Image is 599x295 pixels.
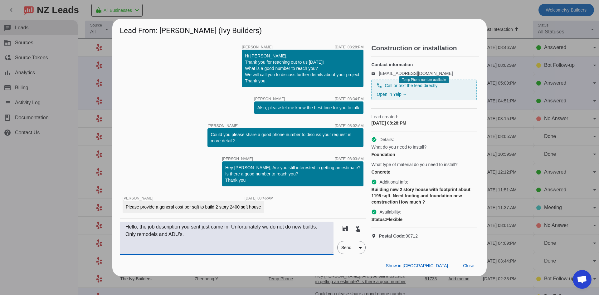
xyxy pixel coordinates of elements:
a: Open in Yelp → [377,92,407,97]
h2: Construction or installation [371,45,479,51]
div: Please provide a general cost per sqft to build 2 story 2400 sqft house [126,204,261,210]
span: What type of material do you need to install? [371,161,457,168]
span: Send [338,241,355,254]
div: [DATE] 08:03:AM [335,157,363,161]
h4: Contact information [371,61,477,68]
div: [DATE] 08:46:AM [245,196,273,200]
div: Also, please let me know the best time for you to talk.​ [257,105,361,111]
mat-icon: location_on [371,234,379,238]
mat-icon: arrow_drop_down [357,244,364,252]
span: [PERSON_NAME] [123,196,153,200]
mat-icon: save [342,225,349,232]
mat-icon: touch_app [354,225,362,232]
button: Show in [GEOGRAPHIC_DATA] [381,260,453,271]
span: Availability: [379,209,401,215]
div: Open chat [573,270,592,289]
div: [DATE] 08:28:PM [371,120,477,126]
mat-icon: email [371,72,379,75]
div: [DATE] 08:34:PM [335,97,363,101]
span: [PERSON_NAME] [242,45,273,49]
a: [EMAIL_ADDRESS][DOMAIN_NAME] [379,71,453,76]
span: 90712 [379,233,418,239]
span: Temp Phone number available [402,78,446,81]
span: Additional info: [379,179,408,185]
span: What do you need to install? [371,144,426,150]
span: [PERSON_NAME] [222,157,253,161]
div: Hi [PERSON_NAME], Thank you for reaching out to us [DATE]! What is a good number to reach you? We... [245,53,360,84]
strong: Postal Code: [379,234,406,238]
div: [DATE] 08:28:PM [335,45,363,49]
span: Details: [379,136,394,143]
span: Close [463,263,474,268]
span: Call or text the lead directly [385,82,437,89]
span: Lead created: [371,114,477,120]
div: Concrete [371,169,477,175]
span: [PERSON_NAME] [207,124,238,128]
span: [PERSON_NAME] [254,97,285,101]
div: [DATE] 08:02:AM [335,124,363,128]
span: Show in [GEOGRAPHIC_DATA] [386,263,448,268]
div: Foundation [371,151,477,158]
mat-icon: check_circle [371,137,377,142]
mat-icon: check_circle [371,179,377,185]
button: Close [458,260,479,271]
h1: Lead From: [PERSON_NAME] (Ivy Builders) [112,19,487,40]
div: Flexible [371,216,477,223]
strong: Status: [371,217,386,222]
div: Could you please share a good phone number to discuss your request in more detail?​ [211,131,360,144]
div: Hey [PERSON_NAME], Are you still interested in getting an estimate? Is there a good number to rea... [225,165,360,183]
div: Building new 2 story house with footprint about 1195 sqft. Need footing and foundation new constr... [371,186,477,205]
mat-icon: check_circle [371,209,377,215]
mat-icon: phone [377,83,382,88]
